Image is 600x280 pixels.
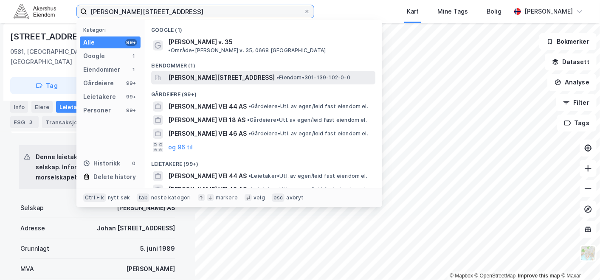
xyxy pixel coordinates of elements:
a: OpenStreetMap [475,273,516,279]
div: ESG [10,116,39,128]
div: Info [10,101,28,113]
div: Grunnlagt [20,244,49,254]
div: Delete history [93,172,136,182]
button: Tags [557,115,597,132]
div: Google (1) [144,20,382,35]
div: Personer [83,105,111,115]
div: 99+ [125,93,137,100]
div: Leietakere [56,101,103,113]
div: 99+ [125,39,137,46]
div: Eiendommer (1) [144,56,382,71]
div: avbryt [286,194,304,201]
span: Leietaker • Utl. av egen/leid fast eiendom el. [248,186,367,193]
div: 5. juni 1989 [140,244,175,254]
span: Område • [PERSON_NAME] v. 35, 0668 [GEOGRAPHIC_DATA] [168,47,326,54]
div: nytt søk [108,194,130,201]
button: Bokmerker [539,33,597,50]
div: [PERSON_NAME] [524,6,573,17]
iframe: Chat Widget [558,239,600,280]
button: Analyse [547,74,597,91]
div: markere [216,194,238,201]
div: Adresse [20,223,45,233]
div: Eiendommer [83,64,120,75]
div: MVA [20,264,34,274]
div: Transaksjoner [42,116,101,128]
div: 0581, [GEOGRAPHIC_DATA], [GEOGRAPHIC_DATA] [10,47,117,67]
div: 1 [130,53,137,59]
div: Gårdeiere [83,78,114,88]
a: Mapbox [450,273,473,279]
div: 0 [130,160,137,167]
div: tab [137,193,149,202]
span: [PERSON_NAME] VEI 48 AS [168,185,247,195]
a: Improve this map [518,273,560,279]
span: • [248,130,251,137]
span: • [247,117,250,123]
div: 99+ [125,107,137,114]
span: [PERSON_NAME] v. 35 [168,37,233,47]
div: Kontrollprogram for chat [558,239,600,280]
div: Bolig [487,6,501,17]
div: Eiere [31,101,53,113]
div: 3 [27,118,35,126]
span: • [248,186,251,193]
span: Leietaker • Utl. av egen/leid fast eiendom el. [248,173,367,179]
div: Leietakere (99+) [144,154,382,169]
img: akershus-eiendom-logo.9091f326c980b4bce74ccdd9f866810c.svg [14,4,56,19]
div: [PERSON_NAME] [126,264,175,274]
div: Alle [83,37,95,48]
button: Tag [10,77,83,94]
span: [PERSON_NAME][STREET_ADDRESS] [168,73,275,83]
div: Kart [407,6,419,17]
span: [PERSON_NAME] VEI 18 AS [168,115,245,125]
input: Søk på adresse, matrikkel, gårdeiere, leietakere eller personer [87,5,304,18]
span: Gårdeiere • Utl. av egen/leid fast eiendom el. [247,117,367,123]
span: [PERSON_NAME] VEI 46 AS [168,129,247,139]
span: • [248,103,251,109]
div: [STREET_ADDRESS] [10,30,93,43]
div: Johan [STREET_ADDRESS] [97,223,175,233]
div: Ctrl + k [83,193,106,202]
div: esc [272,193,285,202]
div: 1 [130,66,137,73]
span: Gårdeiere • Utl. av egen/leid fast eiendom el. [248,130,368,137]
div: [PERSON_NAME] AS [117,203,175,213]
div: Gårdeiere (99+) [144,84,382,100]
button: Filter [556,94,597,111]
div: Mine Tags [437,6,468,17]
span: Gårdeiere • Utl. av egen/leid fast eiendom el. [248,103,368,110]
div: Historikk [83,158,120,168]
span: [PERSON_NAME] VEI 44 AS [168,171,247,181]
span: Eiendom • 301-139-102-0-0 [276,74,350,81]
button: og 96 til [168,142,193,152]
div: Google [83,51,105,61]
span: • [276,74,279,81]
div: velg [254,194,265,201]
div: Denne leietakeren er en del av et større selskap. Informasjonen som vist under er for morselskapet. [36,152,170,182]
span: • [168,47,171,53]
div: Selskap [20,203,44,213]
button: Datasett [545,53,597,70]
span: • [248,173,251,179]
div: Kategori [83,27,141,33]
div: Leietakere [83,92,116,102]
div: 99+ [125,80,137,87]
div: neste kategori [151,194,191,201]
span: [PERSON_NAME] VEI 44 AS [168,101,247,112]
